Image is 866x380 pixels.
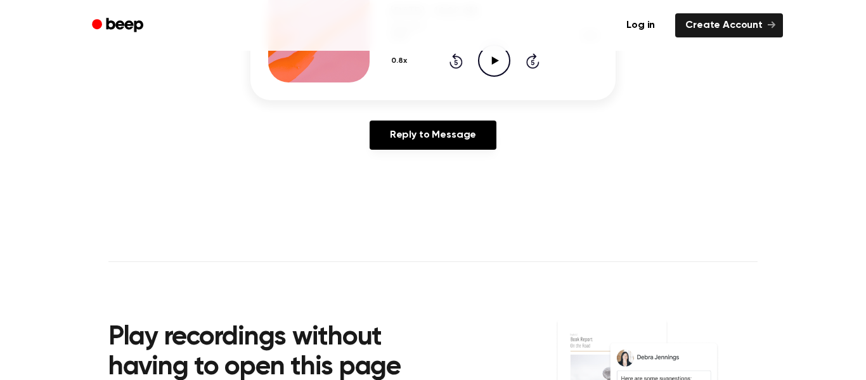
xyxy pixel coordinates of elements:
a: Reply to Message [370,121,496,150]
a: Log in [614,11,668,40]
a: Beep [83,13,155,38]
a: Create Account [675,13,783,37]
button: 0.8x [390,50,411,72]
